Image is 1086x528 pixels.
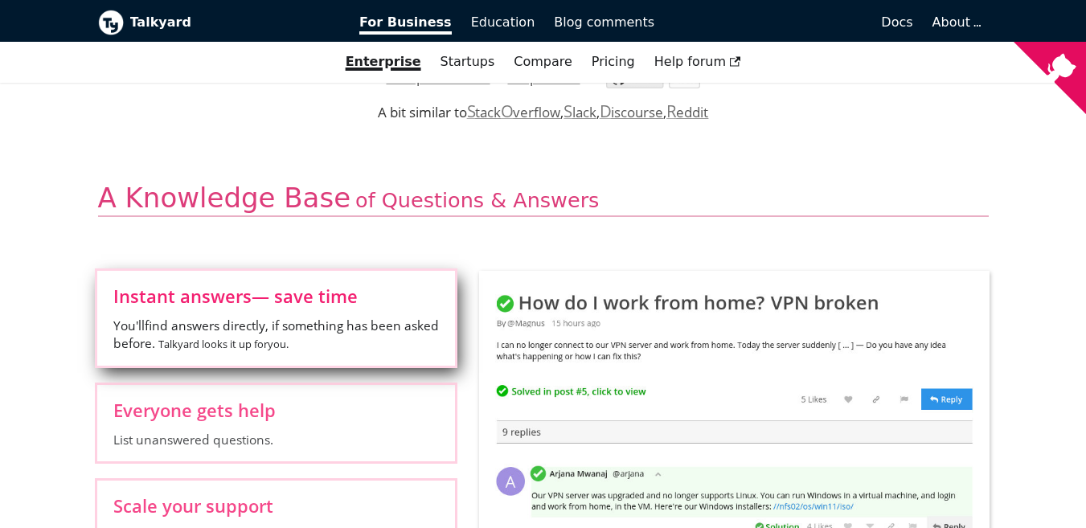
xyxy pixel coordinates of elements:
[350,9,461,36] a: For Business
[544,9,664,36] a: Blog comments
[113,431,439,448] span: List unanswered questions.
[582,48,645,76] a: Pricing
[606,70,700,93] a: Star debiki/talkyard on GitHub
[158,337,289,351] small: Talkyard looks it up for you .
[113,401,439,419] span: Everyone gets help
[98,10,338,35] a: Talkyard logoTalkyard
[113,317,439,354] span: You'll find answers directly, if something has been asked before.
[336,48,431,76] a: Enterprise
[554,14,654,30] span: Blog comments
[666,100,677,122] span: R
[563,103,596,121] a: Slack
[98,10,124,35] img: Talkyard logo
[881,14,912,30] span: Docs
[600,100,612,122] span: D
[471,14,535,30] span: Education
[355,188,599,212] span: of Questions & Answers
[130,12,338,33] b: Talkyard
[98,181,989,217] h2: A Knowledge Base
[664,9,923,36] a: Docs
[467,100,476,122] span: S
[645,48,751,76] a: Help forum
[654,54,741,69] span: Help forum
[563,100,572,122] span: S
[113,497,439,514] span: Scale your support
[467,103,561,121] a: StackOverflow
[461,9,545,36] a: Education
[359,14,452,35] span: For Business
[113,287,439,305] span: Instant answers — save time
[514,54,572,69] a: Compare
[932,14,979,30] a: About
[431,48,505,76] a: Startups
[666,103,708,121] a: Reddit
[501,100,514,122] span: O
[600,103,663,121] a: Discourse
